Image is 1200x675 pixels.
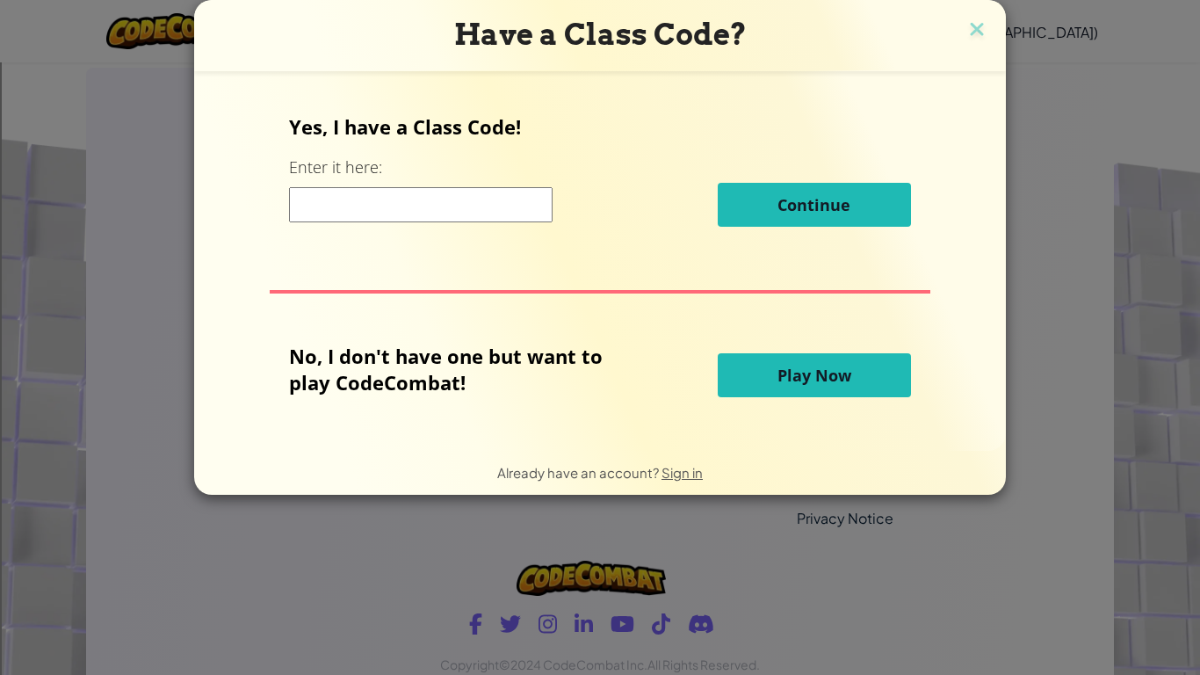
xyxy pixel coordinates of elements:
[965,18,988,44] img: close icon
[777,365,851,386] span: Play Now
[7,102,1193,118] div: Rename
[718,183,911,227] button: Continue
[7,86,1193,102] div: Sign out
[777,194,850,215] span: Continue
[289,343,629,396] p: No, I don't have one but want to play CodeCombat!
[497,464,661,481] span: Already have an account?
[289,156,382,178] label: Enter it here:
[718,353,911,397] button: Play Now
[7,7,1193,23] div: Sort A > Z
[454,17,747,52] span: Have a Class Code?
[7,39,1193,54] div: Move To ...
[7,23,1193,39] div: Sort New > Old
[7,118,1193,134] div: Move To ...
[661,464,703,481] a: Sign in
[7,54,1193,70] div: Delete
[7,70,1193,86] div: Options
[289,113,910,140] p: Yes, I have a Class Code!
